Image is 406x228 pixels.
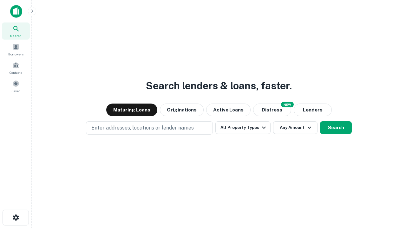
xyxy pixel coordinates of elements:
[320,121,352,134] button: Search
[374,177,406,208] iframe: Chat Widget
[253,104,291,116] button: Search distressed loans with lien and other non-mortgage details.
[281,102,294,107] div: NEW
[294,104,332,116] button: Lenders
[146,78,292,93] h3: Search lenders & loans, faster.
[206,104,251,116] button: Active Loans
[2,22,30,40] a: Search
[106,104,157,116] button: Maturing Loans
[2,78,30,95] a: Saved
[2,41,30,58] a: Borrowers
[2,59,30,76] a: Contacts
[273,121,318,134] button: Any Amount
[10,33,22,38] span: Search
[11,88,21,93] span: Saved
[215,121,271,134] button: All Property Types
[160,104,204,116] button: Originations
[86,121,213,135] button: Enter addresses, locations or lender names
[10,70,22,75] span: Contacts
[91,124,194,132] p: Enter addresses, locations or lender names
[8,52,23,57] span: Borrowers
[10,5,22,18] img: capitalize-icon.png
